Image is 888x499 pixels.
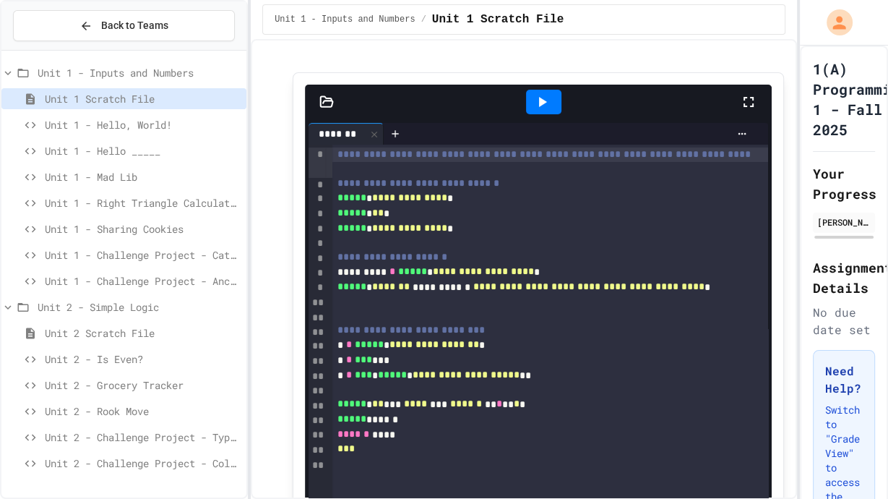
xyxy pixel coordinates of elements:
div: My Account [811,6,856,39]
h2: Your Progress [813,163,875,204]
span: Unit 2 Scratch File [45,325,241,341]
span: Unit 2 - Rook Move [45,404,241,419]
span: Unit 1 - Sharing Cookies [45,221,241,236]
span: Unit 1 - Inputs and Numbers [275,14,415,25]
h2: Assignment Details [813,257,875,298]
span: Unit 2 - Simple Logic [38,299,241,315]
span: Unit 1 - Challenge Project - Cat Years Calculator [45,247,241,263]
span: Unit 2 - Challenge Project - Type of Triangle [45,430,241,445]
button: Back to Teams [13,10,235,41]
span: Unit 1 - Inputs and Numbers [38,65,241,80]
span: Back to Teams [101,18,168,33]
span: Unit 1 - Mad Lib [45,169,241,184]
span: Unit 2 - Challenge Project - Colors on Chessboard [45,456,241,471]
span: Unit 1 Scratch File [432,11,564,28]
span: / [421,14,426,25]
span: Unit 1 - Hello, World! [45,117,241,132]
div: [PERSON_NAME] [817,216,871,229]
span: Unit 1 - Right Triangle Calculator [45,195,241,210]
span: Unit 1 - Challenge Project - Ancient Pyramid [45,273,241,289]
h3: Need Help? [825,362,863,397]
span: Unit 2 - Grocery Tracker [45,378,241,393]
span: Unit 1 Scratch File [45,91,241,106]
span: Unit 1 - Hello _____ [45,143,241,158]
div: No due date set [813,304,875,338]
span: Unit 2 - Is Even? [45,351,241,367]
